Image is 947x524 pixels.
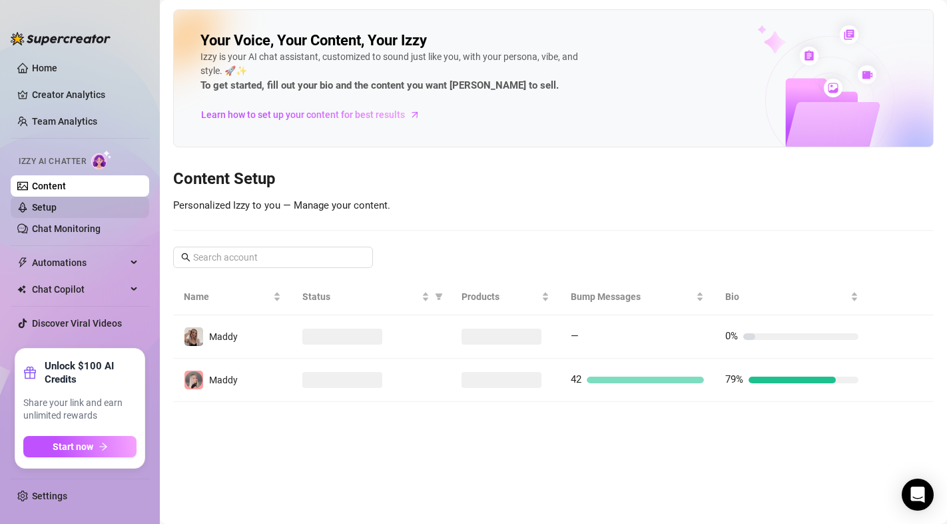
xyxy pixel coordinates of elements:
[201,107,405,122] span: Learn how to set up your content for best results
[451,279,561,315] th: Products
[32,279,127,300] span: Chat Copilot
[32,252,127,273] span: Automations
[200,104,430,125] a: Learn how to set up your content for best results
[292,279,451,315] th: Status
[173,279,292,315] th: Name
[19,155,86,168] span: Izzy AI Chatter
[408,108,422,121] span: arrow-right
[173,169,934,190] h3: Content Setup
[17,257,28,268] span: thunderbolt
[560,279,715,315] th: Bump Messages
[725,330,738,342] span: 0%
[32,84,139,105] a: Creator Analytics
[53,441,93,452] span: Start now
[725,289,848,304] span: Bio
[727,11,933,147] img: ai-chatter-content-library-cLFOSyPT.png
[32,491,67,501] a: Settings
[571,373,581,385] span: 42
[91,150,112,169] img: AI Chatter
[32,116,97,127] a: Team Analytics
[23,436,137,457] button: Start nowarrow-right
[32,181,66,191] a: Content
[32,63,57,73] a: Home
[435,293,443,301] span: filter
[32,318,122,329] a: Discover Viral Videos
[193,250,354,265] input: Search account
[571,330,579,342] span: —
[200,50,600,94] div: Izzy is your AI chat assistant, customized to sound just like you, with your persona, vibe, and s...
[181,253,190,262] span: search
[200,79,559,91] strong: To get started, fill out your bio and the content you want [PERSON_NAME] to sell.
[173,199,390,211] span: Personalized Izzy to you — Manage your content.
[32,223,101,234] a: Chat Monitoring
[23,397,137,423] span: Share your link and earn unlimited rewards
[184,327,203,346] img: Maddy️
[432,287,446,307] span: filter
[32,202,57,213] a: Setup
[902,479,934,511] div: Open Intercom Messenger
[209,331,238,342] span: Maddy️
[715,279,869,315] th: Bio
[184,289,270,304] span: Name
[462,289,539,304] span: Products
[725,373,743,385] span: 79%
[99,442,108,451] span: arrow-right
[571,289,693,304] span: Bump Messages
[11,32,111,45] img: logo-BBDzfeDw.svg
[302,289,419,304] span: Status
[200,31,427,50] h2: Your Voice, Your Content, Your Izzy
[209,375,238,385] span: Maddy
[184,371,203,389] img: Maddy
[45,359,137,386] strong: Unlock $100 AI Credits
[23,366,37,379] span: gift
[17,285,26,294] img: Chat Copilot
